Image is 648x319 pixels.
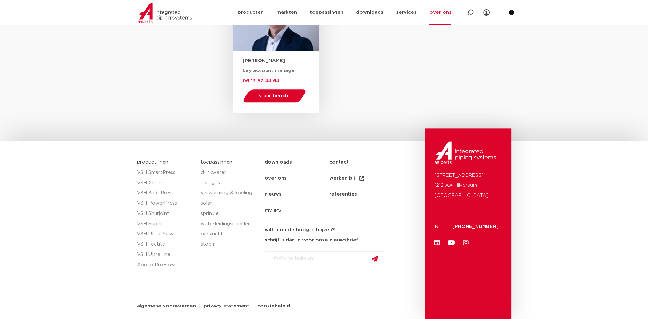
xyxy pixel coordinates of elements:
[132,304,201,308] a: algemene voorwaarden
[201,168,258,178] a: drinkwater
[199,304,254,308] a: privacy statement
[201,239,258,249] a: stoom
[204,304,249,308] span: privacy statement
[137,219,195,229] a: VSH Super
[137,188,195,198] a: VSH SudoPress
[137,178,195,188] a: VSH XPress
[372,255,378,262] img: send.svg
[265,202,329,218] a: my IPS
[265,227,335,232] strong: wilt u op de hoogte blijven?
[452,224,499,229] a: [PHONE_NUMBER]
[137,160,168,165] a: productlijnen
[201,219,258,229] a: waterleidingsprinkler
[259,94,290,98] span: stuur bericht
[137,209,195,219] a: VSH Shurjoint
[137,249,195,260] a: VSH UltraLine
[243,78,279,83] a: 06 13 57 44 64
[435,170,502,201] p: [STREET_ADDRESS] 1212 AA Hilversum [GEOGRAPHIC_DATA]
[265,170,329,186] a: over ons
[137,260,195,270] a: Apollo ProFlow
[329,154,393,170] a: contact
[265,154,329,170] a: downloads
[201,198,258,209] a: solar
[201,209,258,219] a: sprinkler
[329,170,393,186] a: werken bij
[137,229,195,239] a: VSH UltraPress
[137,198,195,209] a: VSH PowerPress
[243,57,319,64] h3: [PERSON_NAME]
[243,68,296,73] span: key account manager
[329,186,393,202] a: referenties
[252,304,295,308] a: cookiebeleid
[137,304,196,308] span: algemene voorwaarden
[201,178,258,188] a: aardgas
[265,154,422,218] nav: Menu
[257,304,290,308] span: cookiebeleid
[265,238,359,242] strong: schrijf u dan in voor onze nieuwsbrief.
[265,251,383,266] input: info@emailadres.nl
[265,186,329,202] a: nieuws
[137,168,195,178] a: VSH SmartPress
[137,239,195,249] a: VSH Tectite
[201,188,258,198] a: verwarming & koeling
[435,222,445,232] p: NL:
[201,160,232,165] a: toepassingen
[201,229,258,239] a: perslucht
[265,271,362,296] iframe: reCAPTCHA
